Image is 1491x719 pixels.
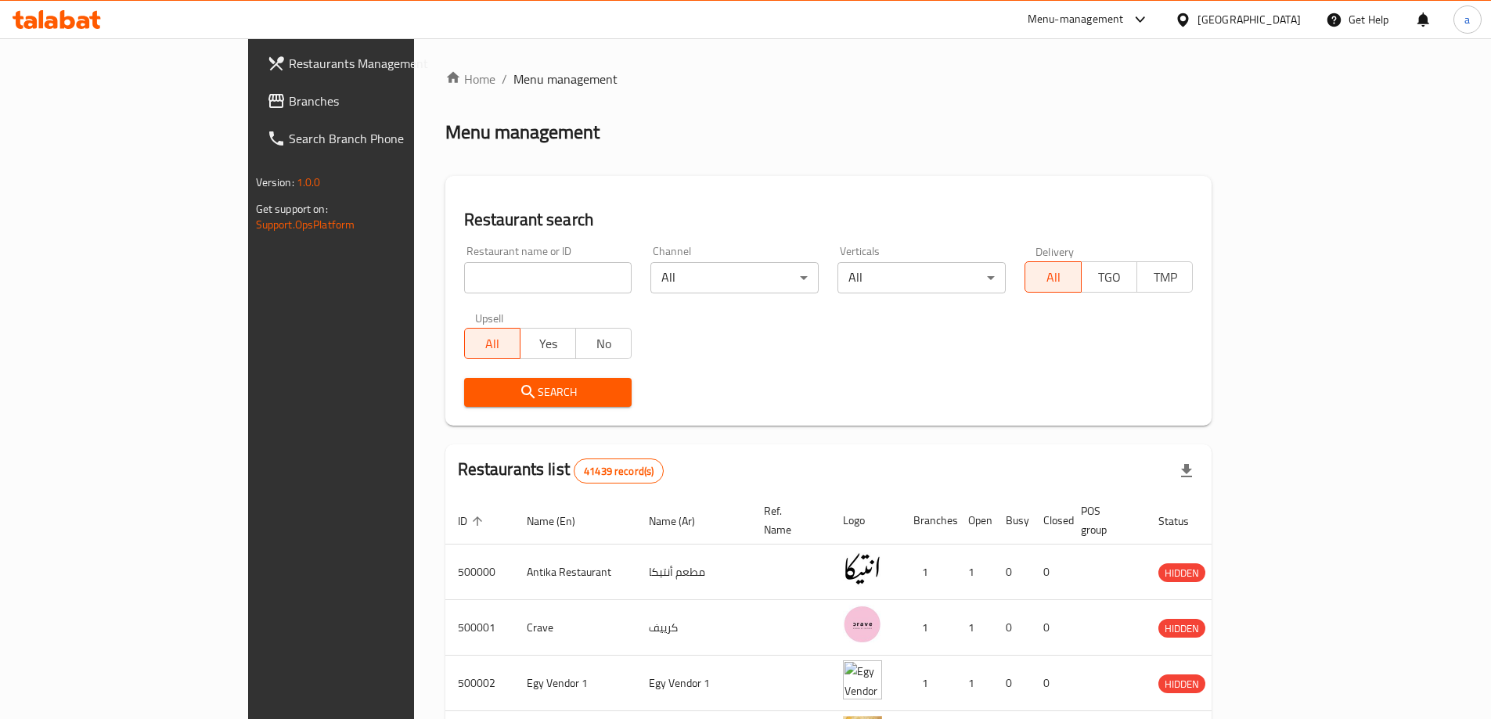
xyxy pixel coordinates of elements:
th: Branches [901,497,956,545]
div: Menu-management [1028,10,1124,29]
td: 0 [993,545,1031,600]
button: Yes [520,328,576,359]
th: Busy [993,497,1031,545]
span: HIDDEN [1158,564,1205,582]
span: Search Branch Phone [289,129,484,148]
label: Delivery [1035,246,1075,257]
span: Search [477,383,620,402]
span: All [471,333,514,355]
button: TMP [1136,261,1193,293]
span: Version: [256,172,294,192]
div: Export file [1168,452,1205,490]
img: Egy Vendor 1 [843,660,882,699]
label: Upsell [475,312,504,323]
a: Branches [254,82,497,120]
span: Name (En) [527,512,596,530]
a: Restaurants Management [254,45,497,82]
div: HIDDEN [1158,674,1205,693]
td: 0 [993,656,1031,711]
h2: Menu management [445,120,600,145]
td: Egy Vendor 1 [514,656,636,711]
span: All [1032,266,1075,289]
td: 1 [956,545,993,600]
span: No [582,333,625,355]
td: Crave [514,600,636,656]
a: Support.OpsPlatform [256,214,355,235]
input: Search for restaurant name or ID.. [464,262,632,293]
th: Logo [830,497,901,545]
button: No [575,328,632,359]
td: 0 [1031,545,1068,600]
td: 1 [901,545,956,600]
span: Get support on: [256,199,328,219]
td: 0 [1031,656,1068,711]
span: a [1464,11,1470,28]
td: 1 [901,600,956,656]
div: All [837,262,1006,293]
td: 1 [956,600,993,656]
td: 1 [956,656,993,711]
span: HIDDEN [1158,675,1205,693]
button: TGO [1081,261,1137,293]
td: 0 [1031,600,1068,656]
td: كرييف [636,600,751,656]
span: HIDDEN [1158,620,1205,638]
h2: Restaurants list [458,458,664,484]
span: POS group [1081,502,1127,539]
td: Antika Restaurant [514,545,636,600]
td: Egy Vendor 1 [636,656,751,711]
li: / [502,70,507,88]
th: Closed [1031,497,1068,545]
th: Open [956,497,993,545]
td: 1 [901,656,956,711]
span: Menu management [513,70,618,88]
td: مطعم أنتيكا [636,545,751,600]
div: HIDDEN [1158,619,1205,638]
img: Antika Restaurant [843,549,882,588]
button: Search [464,378,632,407]
span: Branches [289,92,484,110]
span: Name (Ar) [649,512,715,530]
button: All [1025,261,1081,293]
div: All [650,262,819,293]
span: Ref. Name [764,502,812,539]
td: 0 [993,600,1031,656]
span: Yes [527,333,570,355]
span: ID [458,512,488,530]
div: [GEOGRAPHIC_DATA] [1197,11,1301,28]
button: All [464,328,520,359]
span: 41439 record(s) [574,464,663,479]
nav: breadcrumb [445,70,1212,88]
h2: Restaurant search [464,208,1194,232]
img: Crave [843,605,882,644]
span: 1.0.0 [297,172,321,192]
span: Restaurants Management [289,54,484,73]
span: TGO [1088,266,1131,289]
a: Search Branch Phone [254,120,497,157]
span: Status [1158,512,1209,530]
div: Total records count [574,458,664,484]
span: TMP [1143,266,1187,289]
